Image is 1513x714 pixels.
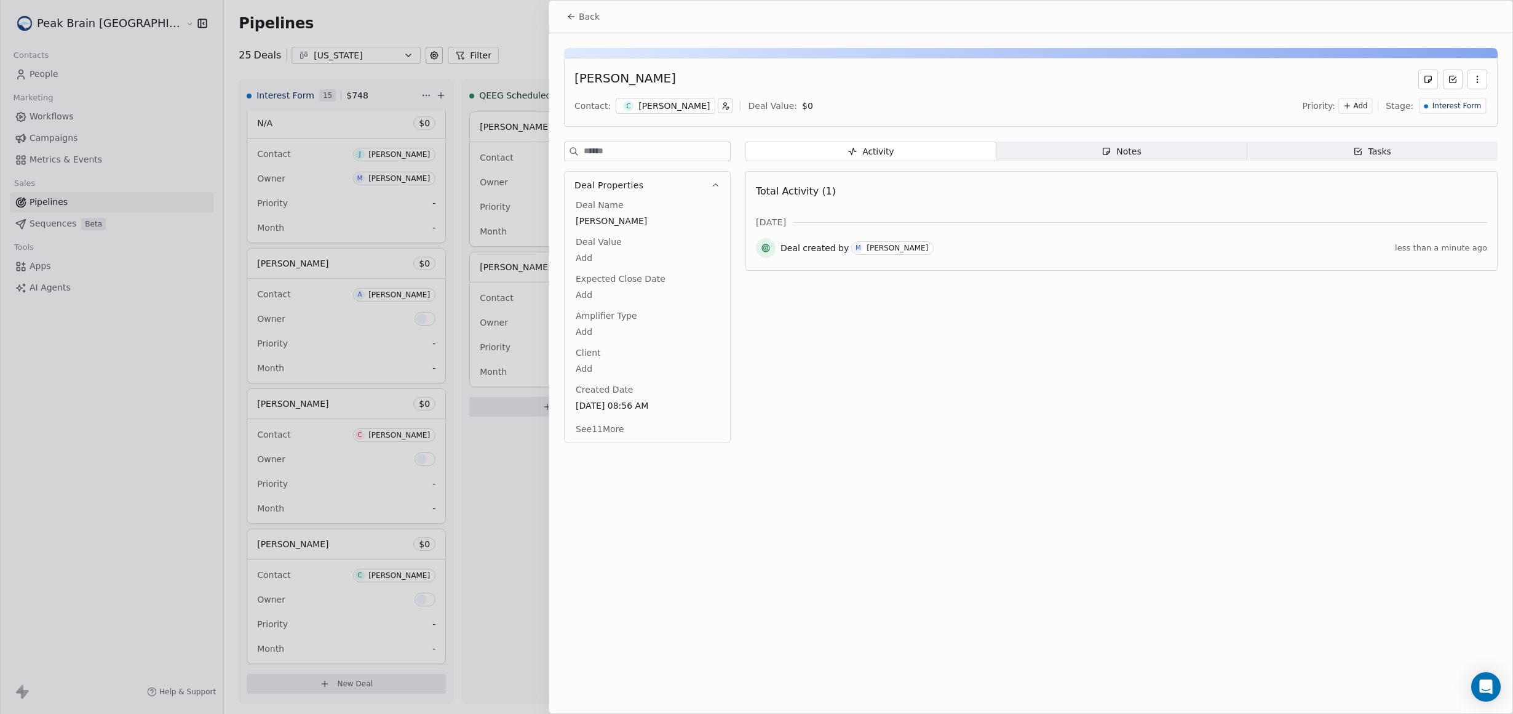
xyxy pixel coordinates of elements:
span: Add [576,363,719,375]
div: M [856,243,861,253]
span: Deal Properties [574,179,643,191]
div: [PERSON_NAME] [867,244,928,252]
div: Open Intercom Messenger [1471,672,1501,702]
span: Add [576,289,719,301]
span: Interest Form [1432,101,1482,111]
span: Stage: [1386,100,1413,112]
div: Deal Value: [748,100,796,112]
div: [PERSON_NAME] [638,100,710,112]
span: $ 0 [802,101,813,111]
div: Notes [1102,145,1141,158]
span: Deal Name [573,199,626,211]
span: Add [576,252,719,264]
span: less than a minute ago [1395,243,1487,253]
span: C [624,101,634,111]
span: Deal Value [573,236,624,248]
span: [PERSON_NAME] [576,215,719,227]
div: Deal Properties [565,199,730,443]
span: Add [576,326,719,338]
span: Add [1354,101,1368,111]
button: See11More [568,418,632,440]
div: Tasks [1353,145,1391,158]
span: Back [579,10,600,23]
button: Back [559,6,607,28]
div: Contact: [574,100,611,112]
span: Priority: [1303,100,1336,112]
span: [DATE] [756,216,786,228]
span: Amplifier Type [573,310,640,322]
span: Total Activity (1) [756,185,836,197]
span: [DATE] 08:56 AM [576,399,719,412]
span: Deal created by [780,242,849,254]
div: [PERSON_NAME] [574,70,676,89]
span: Expected Close Date [573,273,668,285]
span: Client [573,347,603,359]
button: Deal Properties [565,172,730,199]
span: Created Date [573,383,635,396]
